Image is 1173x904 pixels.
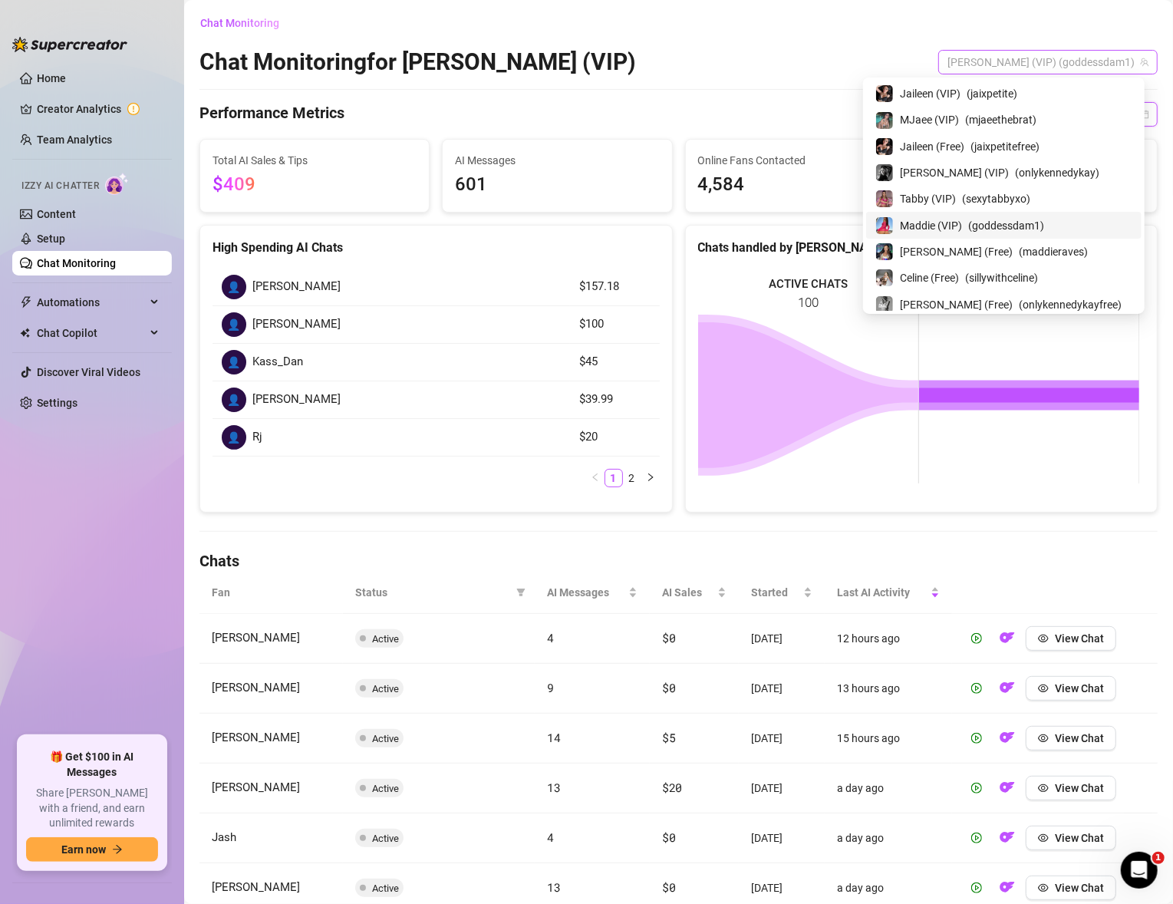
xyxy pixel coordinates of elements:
[995,726,1020,751] button: OF
[1019,243,1088,260] span: ( maddieraves )
[995,776,1020,800] button: OF
[591,473,600,482] span: left
[739,572,825,614] th: Started
[61,843,106,856] span: Earn now
[995,626,1020,651] button: OF
[962,190,1030,207] span: ( sexytabbyxo )
[739,813,825,863] td: [DATE]
[1026,626,1116,651] button: View Chat
[1000,780,1015,795] img: OF
[199,48,636,77] h2: Chat Monitoring for [PERSON_NAME] (VIP)
[222,388,246,412] div: 👤
[222,350,246,374] div: 👤
[1038,783,1049,793] span: eye
[200,17,279,29] span: Chat Monitoring
[586,469,605,487] li: Previous Page
[825,714,952,764] td: 15 hours ago
[547,780,560,795] span: 13
[372,833,399,844] span: Active
[1026,676,1116,701] button: View Chat
[37,366,140,378] a: Discover Viral Videos
[698,152,902,169] span: Online Fans Contacted
[825,813,952,863] td: a day ago
[37,257,116,269] a: Chat Monitoring
[1055,782,1104,794] span: View Chat
[547,680,554,695] span: 9
[646,473,655,482] span: right
[37,290,146,315] span: Automations
[1000,830,1015,845] img: OF
[37,397,77,409] a: Settings
[900,296,1013,313] span: [PERSON_NAME] (Free)
[199,102,344,127] h4: Performance Metrics
[650,572,739,614] th: AI Sales
[995,785,1020,797] a: OF
[662,584,714,601] span: AI Sales
[876,85,893,102] img: Jaileen (VIP)
[26,786,158,831] span: Share [PERSON_NAME] with a friend, and earn unlimited rewards
[900,85,960,102] span: Jaileen (VIP)
[199,550,1158,572] h4: Chats
[739,764,825,813] td: [DATE]
[605,469,623,487] li: 1
[825,572,952,614] th: Last AI Activity
[876,138,893,155] img: Jaileen (Free)
[876,112,893,129] img: MJaee (VIP)
[37,72,66,84] a: Home
[662,830,675,845] span: $0
[212,830,236,844] span: Jash
[641,469,660,487] li: Next Page
[1140,58,1149,67] span: team
[995,835,1020,847] a: OF
[739,614,825,664] td: [DATE]
[965,269,1038,286] span: ( sillywithceline )
[900,164,1009,181] span: [PERSON_NAME] (VIP)
[876,269,893,286] img: Celine (Free)
[20,296,32,308] span: thunderbolt
[947,51,1148,74] span: Maddie (VIP) (goddessdam1)
[900,190,956,207] span: Tabby (VIP)
[751,584,800,601] span: Started
[586,469,605,487] button: left
[199,572,343,614] th: Fan
[212,780,300,794] span: [PERSON_NAME]
[995,685,1020,698] a: OF
[876,164,893,181] img: Kennedy (VIP)
[579,278,651,296] article: $157.18
[212,731,300,744] span: [PERSON_NAME]
[12,37,127,52] img: logo-BBDzfeDw.svg
[372,783,399,794] span: Active
[825,764,952,813] td: a day ago
[698,170,902,200] span: 4,584
[1055,732,1104,744] span: View Chat
[1121,852,1158,889] iframe: Intercom live chat
[662,630,675,645] span: $0
[995,635,1020,648] a: OF
[876,190,893,207] img: Tabby (VIP)
[1038,633,1049,644] span: eye
[252,353,303,371] span: Kass_Dan
[641,469,660,487] button: right
[547,830,554,845] span: 4
[355,584,510,601] span: Status
[967,85,1017,102] span: ( jaixpetite )
[20,328,30,338] img: Chat Copilot
[876,217,893,234] img: Maddie (VIP)
[212,880,300,894] span: [PERSON_NAME]
[1026,876,1116,900] button: View Chat
[995,876,1020,900] button: OF
[547,630,554,645] span: 4
[739,714,825,764] td: [DATE]
[252,391,341,409] span: [PERSON_NAME]
[105,173,129,195] img: AI Chatter
[995,885,1020,897] a: OF
[739,664,825,714] td: [DATE]
[970,138,1040,155] span: ( jaixpetitefree )
[1019,296,1122,313] span: ( onlykennedykayfree )
[222,312,246,337] div: 👤
[516,588,526,597] span: filter
[212,631,300,645] span: [PERSON_NAME]
[900,111,959,128] span: MJaee (VIP)
[1055,882,1104,894] span: View Chat
[579,391,651,409] article: $39.99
